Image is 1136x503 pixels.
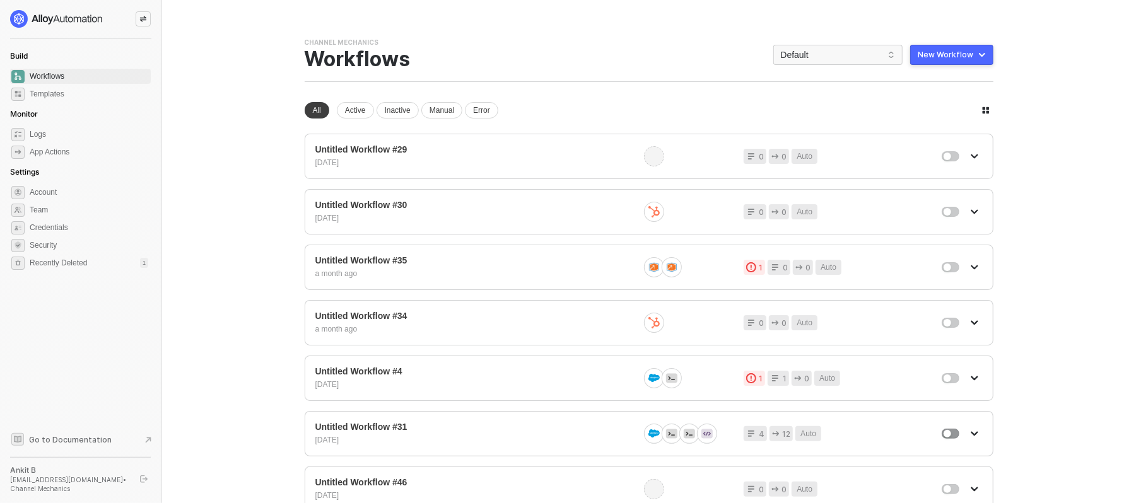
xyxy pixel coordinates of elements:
[315,213,629,224] div: [DATE]
[315,144,629,155] span: Untitled Workflow #29
[315,200,629,211] span: Untitled Workflow #30
[666,262,677,272] img: icon
[797,206,812,218] span: Auto
[805,262,811,274] span: 0
[421,102,462,119] div: Manual
[782,317,787,329] span: 0
[971,208,978,216] span: icon-arrow-down
[10,10,151,28] a: logo
[377,102,419,119] div: Inactive
[648,373,660,384] img: icon
[315,311,629,321] span: Untitled Workflow #34
[971,153,978,160] span: icon-arrow-down
[30,238,148,253] span: Security
[797,317,812,329] span: Auto
[30,147,69,158] div: App Actions
[800,428,816,440] span: Auto
[782,151,787,163] span: 0
[140,258,148,268] div: 1
[971,319,978,327] span: icon-arrow-down
[771,208,779,216] span: icon-app-actions
[305,102,329,119] div: All
[759,428,764,440] span: 4
[666,428,677,439] img: icon
[315,255,629,266] span: Untitled Workflow #35
[29,434,112,445] span: Go to Documentation
[10,432,151,447] a: Knowledge Base
[782,483,787,495] span: 0
[10,109,38,119] span: Monitor
[11,146,25,159] span: icon-app-actions
[315,477,629,488] span: Untitled Workflow #46
[315,490,629,501] div: [DATE]
[772,430,780,437] span: icon-app-actions
[783,373,787,384] span: 1
[759,206,764,218] span: 0
[11,239,25,252] span: security
[771,485,779,493] span: icon-app-actions
[821,262,836,274] span: Auto
[140,475,148,483] span: logout
[11,221,25,234] span: credentials
[971,430,978,437] span: icon-arrow-down
[782,206,787,218] span: 0
[305,38,379,47] div: Channel Mechanics
[30,185,148,200] span: Account
[10,167,39,176] span: Settings
[11,204,25,217] span: team
[305,47,441,71] div: Workflows
[666,373,677,384] img: icon
[465,102,498,119] div: Error
[795,263,803,271] span: icon-app-actions
[315,269,629,279] div: a month ago
[30,86,148,101] span: Templates
[30,220,148,235] span: Credentials
[918,50,974,60] div: New Workflow
[11,70,25,83] span: dashboard
[337,102,374,119] div: Active
[971,485,978,493] span: icon-arrow-down
[819,373,835,384] span: Auto
[10,51,28,61] span: Build
[759,151,764,163] span: 0
[11,433,24,446] span: documentation
[771,319,779,327] span: icon-app-actions
[797,151,812,163] span: Auto
[315,324,629,335] div: a month ago
[30,69,148,84] span: Workflows
[10,10,103,28] img: logo
[315,366,629,377] span: Untitled Workflow #4
[648,428,660,439] img: icon
[759,262,763,274] span: 1
[10,465,129,475] div: Ankit B
[971,374,978,382] span: icon-arrow-down
[783,262,788,274] span: 0
[11,88,25,101] span: marketplace
[771,153,779,160] span: icon-app-actions
[315,422,629,432] span: Untitled Workflow #31
[315,158,629,168] div: [DATE]
[11,257,25,270] span: settings
[139,15,147,23] span: icon-swap
[30,202,148,217] span: Team
[648,206,660,217] img: icon
[910,45,993,65] button: New Workflow
[759,373,763,384] span: 1
[315,379,629,390] div: [DATE]
[759,483,764,495] span: 0
[11,186,25,199] span: settings
[759,317,764,329] span: 0
[794,374,802,382] span: icon-app-actions
[10,475,129,493] div: [EMAIL_ADDRESS][DOMAIN_NAME] • Channel Mechanics
[971,263,978,271] span: icon-arrow-down
[804,373,809,384] span: 0
[797,483,812,495] span: Auto
[648,317,660,328] img: icon
[30,258,87,269] span: Recently Deleted
[648,262,660,272] img: icon
[11,128,25,141] span: icon-logs
[30,127,148,142] span: Logs
[782,428,790,440] span: 12
[781,45,895,64] span: Default
[701,428,713,439] img: icon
